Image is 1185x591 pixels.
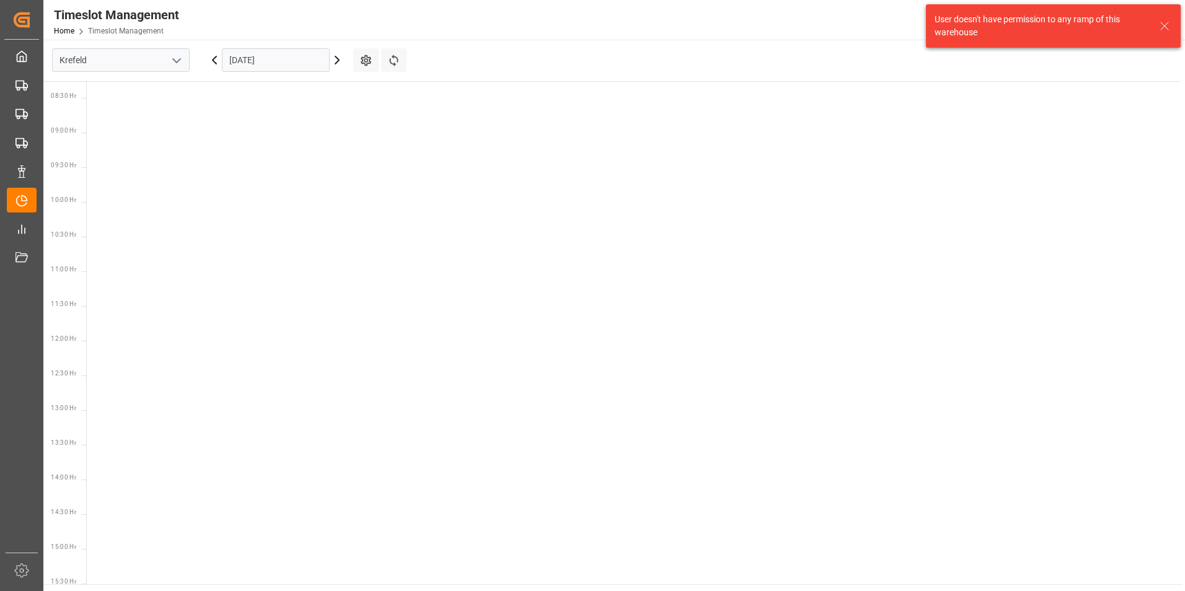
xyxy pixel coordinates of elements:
[54,27,74,35] a: Home
[51,474,76,481] span: 14:00 Hr
[51,439,76,446] span: 13:30 Hr
[51,300,76,307] span: 11:30 Hr
[222,48,330,72] input: DD.MM.YYYY
[935,13,1148,39] div: User doesn't have permission to any ramp of this warehouse
[54,6,179,24] div: Timeslot Management
[51,127,76,134] span: 09:00 Hr
[51,543,76,550] span: 15:00 Hr
[51,335,76,342] span: 12:00 Hr
[51,509,76,515] span: 14:30 Hr
[167,51,185,70] button: open menu
[51,231,76,238] span: 10:30 Hr
[52,48,190,72] input: Type to search/select
[51,266,76,273] span: 11:00 Hr
[51,370,76,377] span: 12:30 Hr
[51,196,76,203] span: 10:00 Hr
[51,578,76,585] span: 15:30 Hr
[51,162,76,169] span: 09:30 Hr
[51,92,76,99] span: 08:30 Hr
[51,405,76,411] span: 13:00 Hr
